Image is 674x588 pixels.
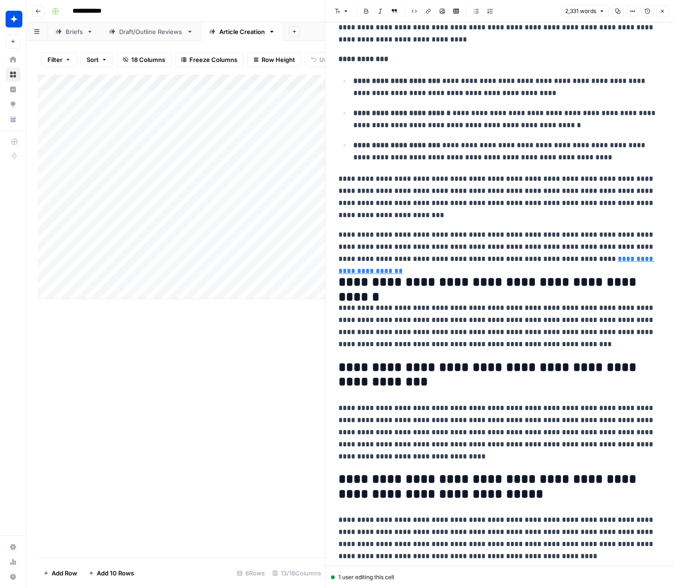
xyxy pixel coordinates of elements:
[41,52,77,67] button: Filter
[6,82,20,97] a: Insights
[52,568,77,578] span: Add Row
[6,97,20,112] a: Opportunities
[66,27,83,36] div: Briefs
[6,7,20,31] button: Workspace: Wiz
[87,55,99,64] span: Sort
[97,568,134,578] span: Add 10 Rows
[6,11,22,27] img: Wiz Logo
[131,55,165,64] span: 18 Columns
[81,52,113,67] button: Sort
[201,22,283,41] a: Article Creation
[233,566,269,581] div: 8 Rows
[47,22,101,41] a: Briefs
[319,55,335,64] span: Undo
[6,540,20,554] a: Settings
[175,52,243,67] button: Freeze Columns
[6,569,20,584] button: Help + Support
[38,566,83,581] button: Add Row
[6,112,20,127] a: Your Data
[119,27,183,36] div: Draft/Outline Reviews
[117,52,171,67] button: 18 Columns
[83,566,140,581] button: Add 10 Rows
[6,67,20,82] a: Browse
[47,55,62,64] span: Filter
[6,52,20,67] a: Home
[305,52,341,67] button: Undo
[561,5,609,17] button: 2,331 words
[565,7,596,15] span: 2,331 words
[262,55,295,64] span: Row Height
[269,566,325,581] div: 13/18 Columns
[331,573,668,581] div: 1 user editing this cell
[189,55,237,64] span: Freeze Columns
[219,27,265,36] div: Article Creation
[247,52,301,67] button: Row Height
[6,554,20,569] a: Usage
[101,22,201,41] a: Draft/Outline Reviews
